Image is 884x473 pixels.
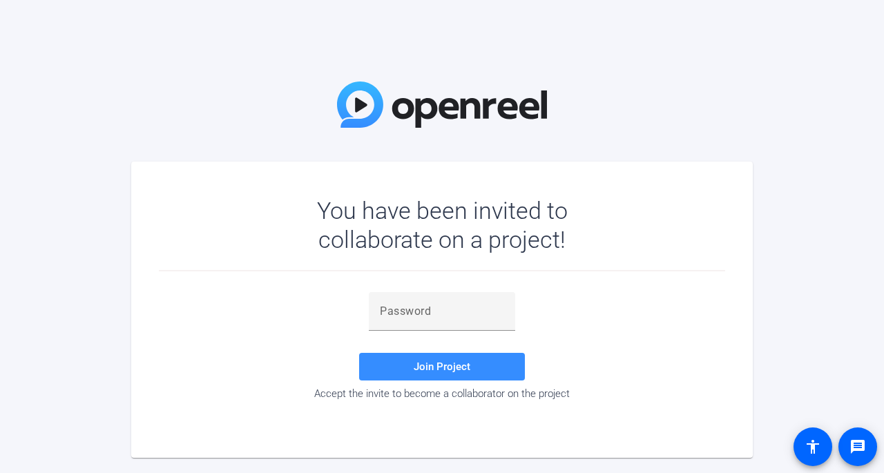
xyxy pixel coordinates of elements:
input: Password [380,303,504,320]
mat-icon: message [849,438,866,455]
div: Accept the invite to become a collaborator on the project [159,387,725,400]
div: You have been invited to collaborate on a project! [277,196,608,254]
img: OpenReel Logo [337,81,547,128]
button: Join Project [359,353,525,380]
span: Join Project [414,360,470,373]
mat-icon: accessibility [805,438,821,455]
